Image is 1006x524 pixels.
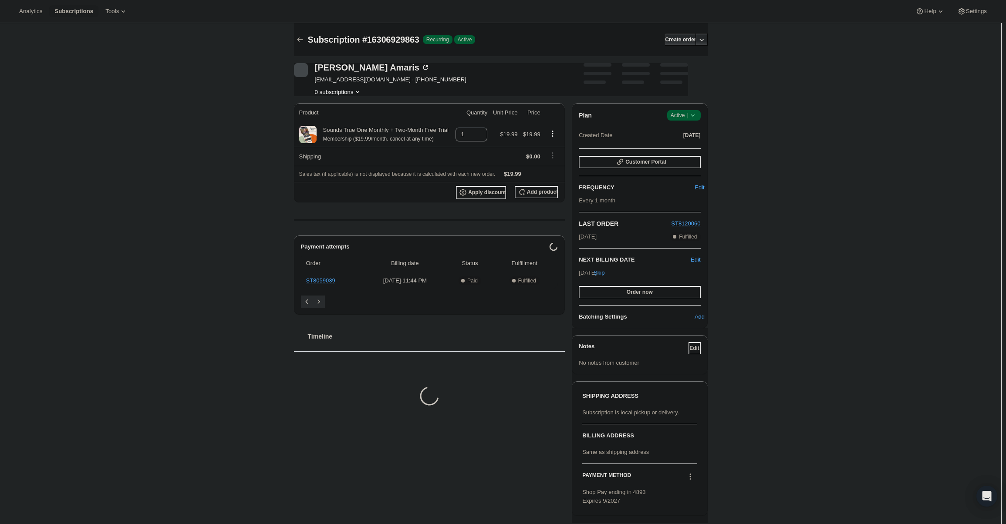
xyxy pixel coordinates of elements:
[294,34,306,46] button: Subscriptions
[49,5,98,17] button: Subscriptions
[313,296,325,308] button: Next
[518,277,536,284] span: Fulfilled
[579,156,700,168] button: Customer Portal
[315,63,430,72] div: [PERSON_NAME] Amaris
[694,310,706,324] button: Add
[526,153,540,160] span: $0.00
[582,409,679,416] span: Subscription is local pickup or delivery.
[301,242,550,251] h2: Payment attempts
[458,36,472,43] span: Active
[317,126,449,143] div: Sounds True One Monthly + Two-Month Free Trial
[625,158,666,165] span: Customer Portal
[579,232,597,241] span: [DATE]
[579,197,615,204] span: Every 1 month
[456,186,506,199] button: Apply discount
[299,171,496,177] span: Sales tax (if applicable) is not displayed because it is calculated with each new order.
[582,449,649,455] span: Same as shipping address
[671,219,700,228] button: ST8120060
[579,255,691,264] h2: NEXT BILLING DATE
[294,147,453,166] th: Shipping
[582,431,697,440] h3: BILLING ADDRESS
[299,126,317,143] img: product img
[315,75,466,84] span: [EMAIL_ADDRESS][DOMAIN_NAME] · [PHONE_NUMBER]
[315,87,362,96] button: Product actions
[515,186,558,198] button: Add product
[579,111,592,120] h2: Plan
[689,342,701,354] button: Edit
[665,34,696,46] button: Create order
[301,254,364,273] th: Order
[306,277,335,284] a: ST8059039
[490,103,520,122] th: Unit Price
[976,486,997,507] div: Open Intercom Messenger
[366,259,444,268] span: Billing date
[294,103,453,122] th: Product
[426,36,449,43] span: Recurring
[579,219,671,228] h2: LAST ORDER
[294,63,308,77] span: Miranda Amaris
[527,188,558,195] span: Add product
[449,259,491,268] span: Status
[679,233,697,240] span: Fulfilled
[582,489,645,504] span: Shop Pay ending in 4893 Expires 9/2027
[665,36,696,43] span: Create order
[546,151,560,160] button: Shipping actions
[323,136,434,142] small: Membership ($19.99/month. cancel at any time)
[582,472,631,484] h3: PAYMENT METHOD
[627,289,653,296] span: Order now
[579,183,699,192] h2: FREQUENCY
[579,342,688,354] h3: Notes
[952,5,992,17] button: Settings
[579,131,612,140] span: Created Date
[687,112,688,119] span: |
[966,8,987,15] span: Settings
[546,129,560,138] button: Product actions
[523,131,540,138] span: $19.99
[504,171,521,177] span: $19.99
[105,8,119,15] span: Tools
[579,269,600,276] span: [DATE] ·
[691,255,700,264] button: Edit
[924,8,936,15] span: Help
[301,296,558,308] nav: Pagination
[453,103,490,122] th: Quantity
[694,181,706,195] button: Edit
[308,35,419,44] span: Subscription #16306929863
[594,269,604,277] span: Skip
[308,332,565,341] h2: Timeline
[579,286,700,298] button: Order now
[467,277,478,284] span: Paid
[689,345,699,352] span: Edit
[366,276,444,285] span: [DATE] · 11:44 PM
[14,5,47,17] button: Analytics
[100,5,133,17] button: Tools
[695,183,704,192] span: Edit
[683,132,701,139] span: [DATE]
[593,266,605,280] button: Skip
[683,129,701,141] button: [DATE]
[910,5,950,17] button: Help
[496,259,553,268] span: Fulfillment
[582,392,697,400] h3: SHIPPING ADDRESS
[579,359,639,366] span: No notes from customer
[671,220,700,227] a: ST8120060
[500,131,518,138] span: $19.99
[54,8,93,15] span: Subscriptions
[671,111,697,120] span: Active
[520,103,543,122] th: Price
[579,312,699,321] h6: Batching Settings
[468,189,506,196] span: Apply discount
[695,312,705,321] span: Add
[19,8,42,15] span: Analytics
